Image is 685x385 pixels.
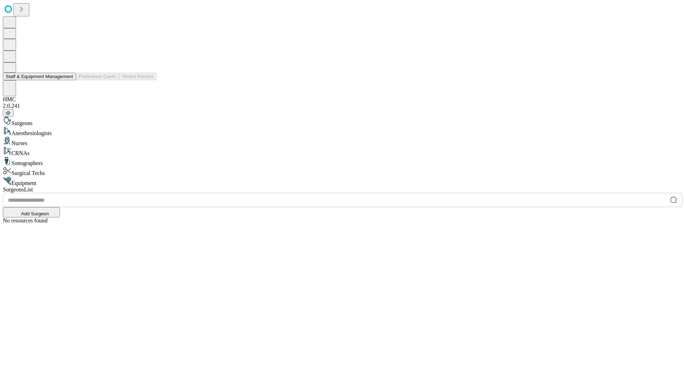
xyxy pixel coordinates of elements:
[3,103,682,109] div: 2.0.241
[3,73,76,80] button: Staff & Equipment Management
[21,211,49,216] span: Add Surgeon
[3,147,682,156] div: CRNAs
[3,117,682,127] div: Surgeons
[3,109,14,117] button: @
[3,156,682,166] div: Sonographers
[3,127,682,137] div: Anesthesiologists
[3,137,682,147] div: Nurses
[3,166,682,176] div: Surgical Techs
[3,217,682,224] div: No resources found
[119,73,157,80] button: Tenant Params
[3,207,60,217] button: Add Surgeon
[3,96,682,103] div: HMC
[3,186,682,193] div: Surgeons List
[3,176,682,186] div: Equipment
[76,73,119,80] button: Preference Cards
[6,110,11,115] span: @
